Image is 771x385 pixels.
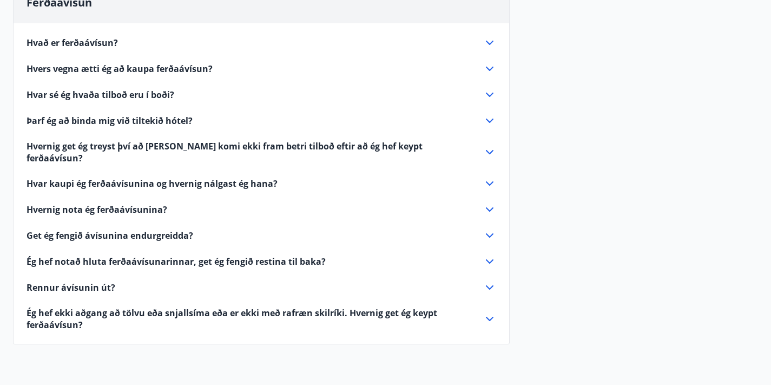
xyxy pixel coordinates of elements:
[27,307,496,331] div: Ég hef ekki aðgang að tölvu eða snjallsíma eða er ekki með rafræn skilríki. Hvernig get ég keypt ...
[27,115,193,127] span: Þarf ég að binda mig við tiltekið hótel?
[27,229,496,242] div: Get ég fengið ávísunina endurgreidda?
[27,204,167,216] span: Hvernig nota ég ferðaávísunina?
[27,255,496,268] div: Ég hef notað hluta ferðaávísunarinnar, get ég fengið restina til baka?
[27,36,496,49] div: Hvað er ferðaávísun?
[27,256,326,267] span: Ég hef notað hluta ferðaávísunarinnar, get ég fengið restina til baka?
[27,37,118,49] span: Hvað er ferðaávísun?
[27,88,496,101] div: Hvar sé ég hvaða tilboð eru í boði?
[27,307,470,331] span: Ég hef ekki aðgang að tölvu eða snjallsíma eða er ekki með rafræn skilríki. Hvernig get ég keypt ...
[27,230,193,242] span: Get ég fengið ávísunina endurgreidda?
[27,62,496,75] div: Hvers vegna ætti ég að kaupa ferðaávísun?
[27,281,496,294] div: Rennur ávísunin út?
[27,177,496,190] div: Hvar kaupi ég ferðaávísunina og hvernig nálgast ég hana?
[27,89,174,101] span: Hvar sé ég hvaða tilboð eru í boði?
[27,178,278,190] span: Hvar kaupi ég ferðaávísunina og hvernig nálgast ég hana?
[27,282,115,293] span: Rennur ávísunin út?
[27,140,470,164] span: Hvernig get ég treyst því að [PERSON_NAME] komi ekki fram betri tilboð eftir að ég hef keypt ferð...
[27,114,496,127] div: Þarf ég að binda mig við tiltekið hótel?
[27,140,496,164] div: Hvernig get ég treyst því að [PERSON_NAME] komi ekki fram betri tilboð eftir að ég hef keypt ferð...
[27,203,496,216] div: Hvernig nota ég ferðaávísunina?
[27,63,213,75] span: Hvers vegna ætti ég að kaupa ferðaávísun?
